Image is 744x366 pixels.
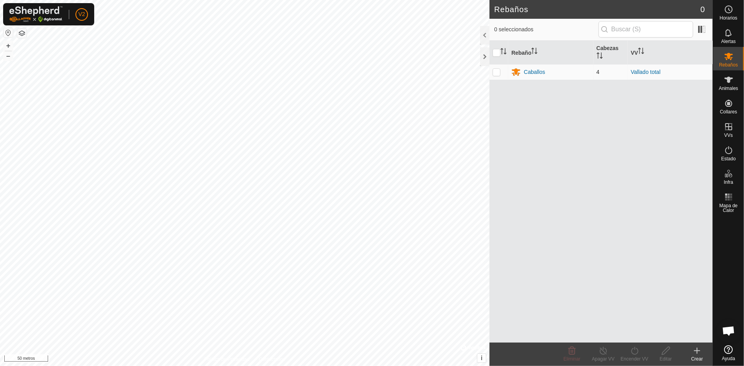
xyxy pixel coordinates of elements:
[477,354,486,362] button: i
[17,29,27,38] button: Capas del Mapa
[638,49,644,55] p-sorticon: Activar para ordenar
[719,62,738,68] font: Rebaños
[631,49,638,56] font: VV
[531,49,538,55] p-sorticon: Activar para ordenar
[259,356,285,363] a: Contáctanos
[481,355,482,361] font: i
[204,357,249,362] font: Política de Privacidad
[494,26,533,32] font: 0 seleccionados
[511,49,531,56] font: Rebaño
[4,28,13,38] button: Restablecer mapa
[9,6,63,22] img: Logotipo de Gallagher
[78,11,85,17] font: V2
[500,49,507,56] p-sorticon: Activar para ordenar
[720,15,737,21] font: Horarios
[592,356,615,362] font: Apagar VV
[701,5,705,14] font: 0
[722,356,735,361] font: Ayuda
[597,69,600,75] font: 4
[721,39,736,44] font: Alertas
[724,133,733,138] font: VVs
[717,319,740,343] a: Chat abierto
[563,356,580,362] font: Eliminar
[631,69,661,75] a: Vallado total
[724,179,733,185] font: Infra
[597,54,603,60] p-sorticon: Activar para ordenar
[597,45,619,51] font: Cabezas
[4,51,13,61] button: –
[599,21,693,38] input: Buscar (S)
[6,41,11,50] font: +
[660,356,672,362] font: Editar
[204,356,249,363] a: Política de Privacidad
[719,203,738,213] font: Mapa de Calor
[713,342,744,364] a: Ayuda
[720,109,737,115] font: Collares
[524,69,545,75] font: Caballos
[4,41,13,50] button: +
[721,156,736,161] font: Estado
[6,52,10,60] font: –
[621,356,649,362] font: Encender VV
[494,5,529,14] font: Rebaños
[719,86,738,91] font: Animales
[259,357,285,362] font: Contáctanos
[691,356,703,362] font: Crear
